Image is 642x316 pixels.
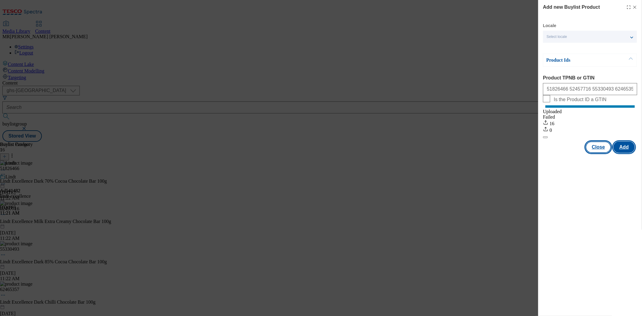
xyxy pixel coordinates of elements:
div: Failed [543,114,637,120]
div: 16 [543,120,637,126]
span: Select locale [547,35,567,39]
button: Add [613,141,635,153]
button: Close [586,141,611,153]
input: Enter 1 or 20 space separated Product TPNB or GTIN [543,83,637,95]
div: Uploaded [543,109,637,114]
h4: Add new Buylist Product [543,4,600,11]
p: Product Ids [546,57,609,63]
span: Is the Product ID a GTIN [554,97,606,102]
div: 0 [543,126,637,133]
label: Locale [543,24,556,27]
label: Product TPNB or GTIN [543,75,637,81]
button: Select locale [543,31,637,43]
